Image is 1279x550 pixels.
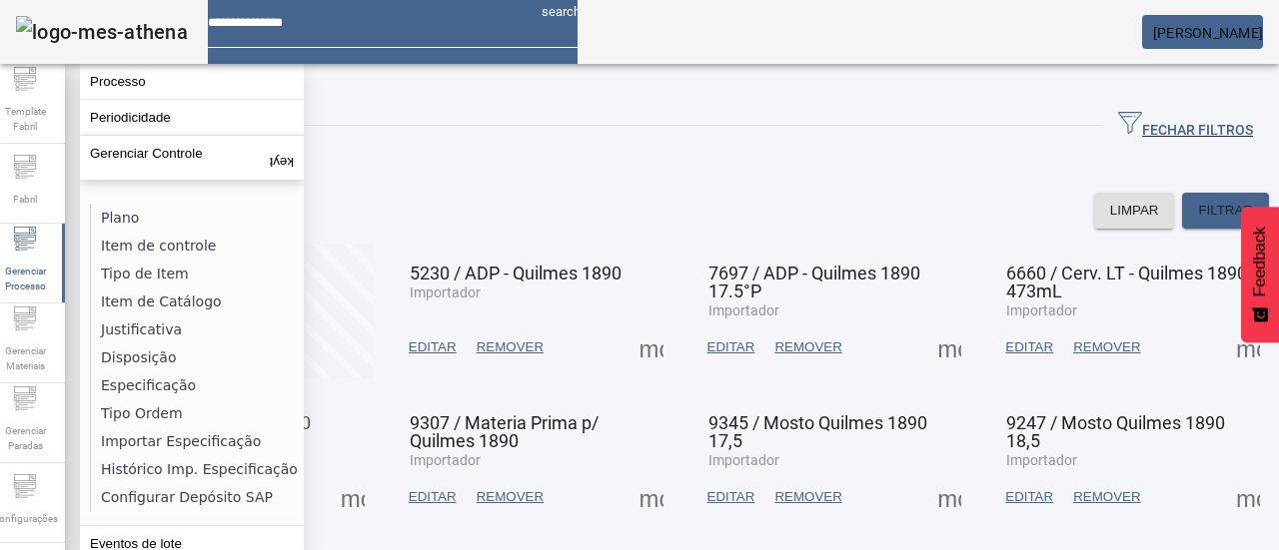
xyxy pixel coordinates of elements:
span: Importador [410,284,481,300]
button: Mais [931,479,967,515]
span: EDITAR [409,487,457,507]
span: REMOVER [1073,487,1140,507]
li: Tipo Ordem [91,399,303,427]
span: EDITAR [1005,337,1053,357]
span: Feedback [1251,227,1269,296]
span: REMOVER [1073,337,1140,357]
button: EDITAR [399,329,467,365]
span: EDITAR [707,337,755,357]
span: Fabril [7,186,43,213]
button: Periodicidade [80,100,304,135]
span: FECHAR FILTROS [1118,111,1253,141]
span: EDITAR [1005,487,1053,507]
span: 9307 / Materia Prima p/ Quilmes 1890 [410,412,599,451]
button: LIMPAR [1094,193,1175,229]
span: FILTRAR [1198,201,1253,221]
button: REMOVER [467,479,554,515]
mat-icon: keyboard_arrow_up [270,146,294,170]
span: LIMPAR [1110,201,1159,221]
button: Gerenciar Controle [80,136,304,180]
button: EDITAR [995,329,1063,365]
button: Mais [931,329,967,365]
li: Importar Especificação [91,427,303,455]
button: EDITAR [697,479,765,515]
button: REMOVER [764,479,851,515]
button: EDITAR [995,479,1063,515]
button: FECHAR FILTROS [1102,108,1269,144]
button: REMOVER [467,329,554,365]
span: 9247 / Mosto Quilmes 1890 18,5 [1006,412,1225,451]
button: Feedback - Mostrar pesquisa [1241,207,1279,342]
button: FILTRAR [1182,193,1269,229]
li: Especificação [91,371,303,399]
button: EDITAR [697,329,765,365]
span: REMOVER [774,337,841,357]
li: Tipo de Item [91,260,303,287]
button: Mais [335,479,371,515]
button: Mais [1230,479,1266,515]
button: Mais [634,329,669,365]
li: Item de controle [91,232,303,260]
button: Mais [1230,329,1266,365]
button: Mais [634,479,669,515]
li: Item de Catálogo [91,287,303,315]
li: Disposição [91,343,303,371]
span: [PERSON_NAME] [1153,25,1263,41]
span: 5230 / ADP - Quilmes 1890 [410,263,622,283]
span: 7697 / ADP - Quilmes 1890 17.5°P [708,263,920,301]
li: Plano [91,204,303,232]
button: REMOVER [1063,479,1150,515]
span: REMOVER [774,487,841,507]
span: EDITAR [707,487,755,507]
button: REMOVER [1063,329,1150,365]
img: logo-mes-athena [16,16,188,48]
li: Justificativa [91,315,303,343]
button: EDITAR [399,479,467,515]
button: Processo [80,64,304,99]
span: 6660 / Cerv. LT - Quilmes 1890 473mL [1006,263,1247,301]
li: Configurar Depósito SAP [91,483,303,511]
span: EDITAR [409,337,457,357]
button: REMOVER [764,329,851,365]
span: REMOVER [477,487,544,507]
span: REMOVER [477,337,544,357]
span: 9345 / Mosto Quilmes 1890 17,5 [708,412,927,451]
li: Histórico Imp. Especificação [91,455,303,483]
